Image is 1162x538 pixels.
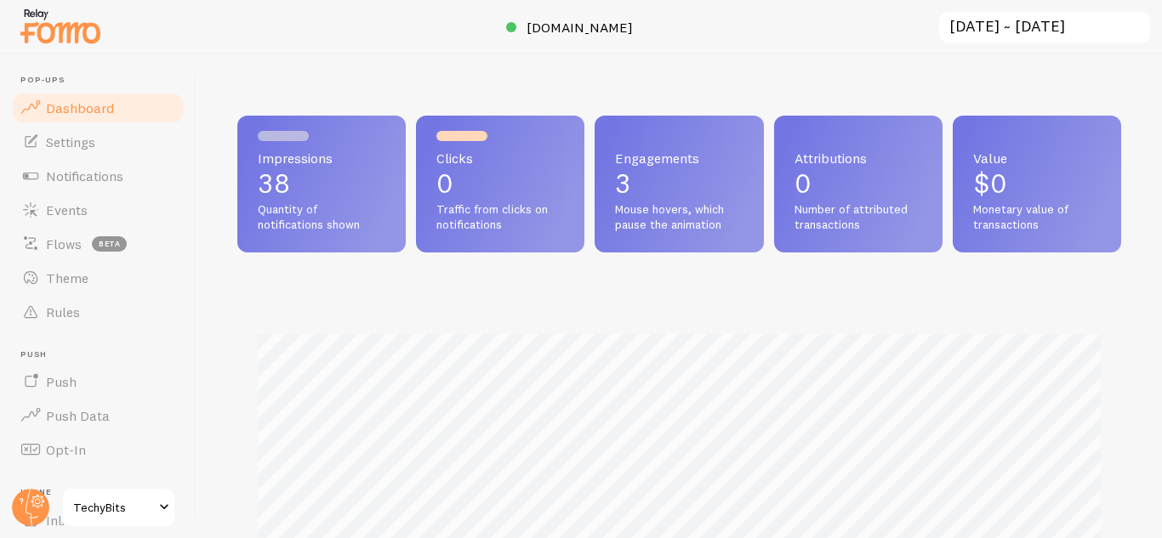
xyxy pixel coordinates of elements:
p: 0 [436,170,564,197]
p: 0 [795,170,922,197]
span: Impressions [258,151,385,165]
span: Clicks [436,151,564,165]
a: Flows beta [10,227,185,261]
a: TechyBits [61,487,176,528]
span: Monetary value of transactions [973,202,1101,232]
a: Events [10,193,185,227]
span: Traffic from clicks on notifications [436,202,564,232]
span: Notifications [46,167,123,184]
span: Push [20,349,185,360]
a: Theme [10,261,185,295]
span: TechyBits [73,497,154,518]
span: Engagements [615,151,743,165]
a: Rules [10,295,185,329]
span: Mouse hovers, which pause the animation [615,202,743,232]
p: 38 [258,170,385,197]
span: Quantity of notifications shown [258,202,385,232]
span: Attributions [795,151,922,165]
span: Settings [46,133,95,150]
span: beta [92,236,127,252]
a: Opt-In [10,433,185,467]
span: Events [46,201,88,218]
span: Push [46,373,77,390]
span: Pop-ups [20,75,185,86]
span: Number of attributed transactions [795,202,922,232]
span: Flows [46,235,82,252]
span: Value [973,151,1101,165]
span: $0 [973,167,1007,200]
span: Opt-In [46,441,86,458]
a: Settings [10,125,185,159]
a: Dashboard [10,91,185,125]
p: 3 [615,170,743,197]
img: fomo-relay-logo-orange.svg [18,4,103,48]
a: Push Data [10,399,185,433]
span: Theme [46,269,88,286]
span: Dashboard [46,99,114,116]
span: Push Data [46,407,110,424]
span: Rules [46,303,80,320]
a: Notifications [10,159,185,193]
a: Push [10,365,185,399]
